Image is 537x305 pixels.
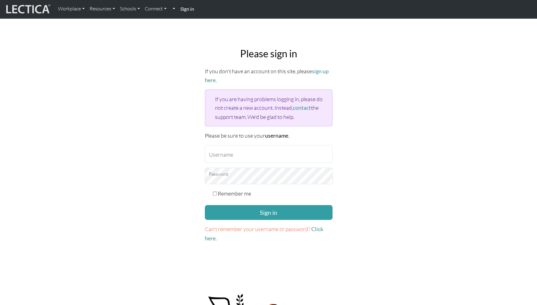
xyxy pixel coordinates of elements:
button: Sign in [205,205,332,220]
img: lecticalive [5,3,51,15]
input: Username [205,145,332,163]
span: Can't remember your username or password? [205,226,310,232]
a: contact [293,105,311,111]
p: If you don't have an account on this site, please . [205,67,332,85]
div: If you are having problems logging in, please do not create a new account. Instead, the support t... [205,90,332,126]
a: Connect [142,2,169,15]
a: Workplace [56,2,87,15]
p: Please be sure to use your . [205,131,332,140]
a: Sign in [178,2,196,16]
a: Resources [87,2,117,15]
a: Schools [117,2,142,15]
strong: username [265,132,288,139]
p: . [205,225,332,242]
a: Click here [205,226,323,241]
strong: Sign in [180,6,194,12]
h2: Please sign in [205,48,332,59]
label: Remember me [218,189,251,198]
